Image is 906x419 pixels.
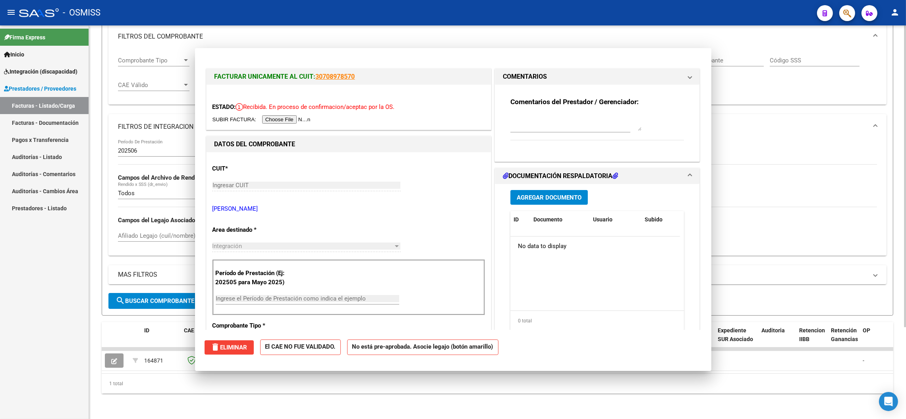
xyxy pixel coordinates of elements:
p: Area destinado * [212,225,294,235]
datatable-header-cell: ID [141,322,181,357]
datatable-header-cell: Documento [530,211,590,228]
p: Comprobante Tipo * [212,321,294,330]
strong: Comentarios del Prestador / Gerenciador: [510,98,639,106]
strong: DATOS DEL COMPROBANTE [214,140,296,148]
strong: Campos del Legajo Asociado (preaprobación) [118,217,239,224]
mat-icon: menu [6,8,16,17]
span: Firma Express [4,33,45,42]
datatable-header-cell: Retención Ganancias [828,322,860,357]
button: Eliminar [205,340,254,355]
span: Agregar Documento [517,194,581,201]
span: FACTURAR UNICAMENTE AL CUIT: [214,73,316,80]
h1: DOCUMENTACIÓN RESPALDATORIA [503,171,618,181]
span: Recibida. En proceso de confirmacion/aceptac por la OS. [236,103,395,111]
p: CUIT [212,164,294,173]
a: 30708978570 [316,73,355,80]
datatable-header-cell: ID [510,211,530,228]
span: Documento [533,216,562,223]
button: Agregar Documento [510,190,588,205]
h1: COMENTARIOS [503,72,547,81]
span: Comprobante Tipo [118,57,182,64]
datatable-header-cell: Usuario [590,211,641,228]
span: - OSMISS [63,4,100,21]
mat-expansion-panel-header: DOCUMENTACIÓN RESPALDATORIA [495,168,700,184]
span: ESTADO: [212,103,236,111]
span: CAE [184,327,194,334]
div: COMENTARIOS [495,85,700,161]
mat-icon: search [116,296,125,305]
div: DOCUMENTACIÓN RESPALDATORIA [495,184,700,349]
span: Todos [118,190,135,197]
strong: No está pre-aprobada. Asocie legajo (botón amarillo) [347,339,498,355]
span: OP [863,327,870,334]
div: No data to display [510,237,680,256]
p: Período de Prestación (Ej: 202505 para Mayo 2025) [216,269,296,287]
span: Integración (discapacidad) [4,67,77,76]
datatable-header-cell: Retencion IIBB [796,322,828,357]
span: Prestadores / Proveedores [4,84,76,93]
datatable-header-cell: Auditoria [758,322,796,357]
datatable-header-cell: CAE [181,322,212,357]
span: ID [144,327,149,334]
datatable-header-cell: OP [860,322,891,357]
span: Usuario [593,216,612,223]
span: Subido [645,216,663,223]
mat-panel-title: MAS FILTROS [118,270,867,279]
span: ID [514,216,519,223]
div: 1 total [102,374,893,394]
div: 0 total [510,311,684,331]
span: Retencion IIBB [799,327,825,343]
span: 164871 [144,357,163,364]
span: Retención Ganancias [831,327,858,343]
span: Auditoria [761,327,785,334]
span: Inicio [4,50,24,59]
p: [PERSON_NAME] [212,204,485,213]
div: Open Intercom Messenger [879,392,898,411]
span: Buscar Comprobante [116,297,194,305]
mat-icon: delete [211,342,220,352]
datatable-header-cell: Subido [641,211,681,228]
span: CAE Válido [118,81,182,89]
span: Eliminar [211,344,247,351]
mat-panel-title: FILTROS DEL COMPROBANTE [118,32,867,41]
mat-icon: person [890,8,900,17]
strong: Campos del Archivo de Rendición Devuelto x SSS (dr_envio) [118,174,278,181]
span: - [863,357,864,364]
span: Expediente SUR Asociado [718,327,753,343]
datatable-header-cell: Expediente SUR Asociado [715,322,758,357]
strong: El CAE NO FUE VALIDADO. [260,339,341,355]
mat-expansion-panel-header: COMENTARIOS [495,69,700,85]
span: Integración [212,242,242,250]
mat-panel-title: FILTROS DE INTEGRACION [118,122,867,131]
